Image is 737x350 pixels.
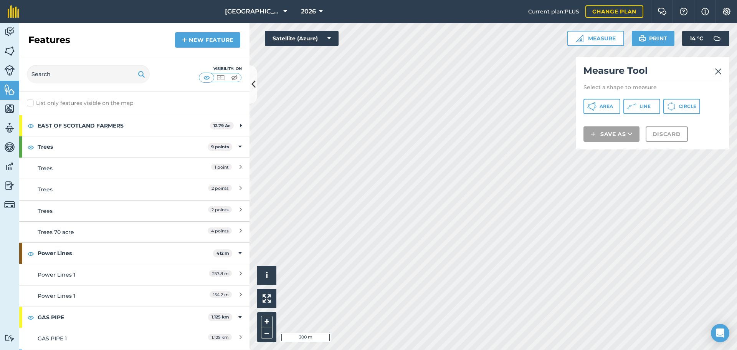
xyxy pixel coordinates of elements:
div: EAST OF SCOTLAND FARMERS12.79 Ac [19,115,250,136]
img: svg+xml;base64,PHN2ZyB4bWxucz0iaHR0cDovL3d3dy53My5vcmcvMjAwMC9zdmciIHdpZHRoPSI1MCIgaGVpZ2h0PSI0MC... [202,74,212,81]
img: svg+xml;base64,PHN2ZyB4bWxucz0iaHR0cDovL3d3dy53My5vcmcvMjAwMC9zdmciIHdpZHRoPSI1MCIgaGVpZ2h0PSI0MC... [230,74,239,81]
span: 257.8 m [209,270,232,277]
div: Trees [38,185,174,194]
img: svg+xml;base64,PD94bWwgdmVyc2lvbj0iMS4wIiBlbmNvZGluZz0idXRmLTgiPz4KPCEtLSBHZW5lcmF0b3I6IEFkb2JlIE... [4,122,15,134]
div: GAS PIPE1.125 km [19,307,250,328]
a: New feature [175,32,240,48]
img: A cog icon [722,8,731,15]
span: 4 points [208,227,232,234]
img: A question mark icon [679,8,688,15]
strong: Trees [38,136,208,157]
img: svg+xml;base64,PD94bWwgdmVyc2lvbj0iMS4wIiBlbmNvZGluZz0idXRmLTgiPz4KPCEtLSBHZW5lcmF0b3I6IEFkb2JlIE... [4,141,15,153]
label: List only features visible on the map [27,99,133,107]
span: 2026 [301,7,316,16]
strong: 9 points [211,144,229,149]
strong: GAS PIPE [38,307,208,328]
div: Trees [38,207,174,215]
span: Circle [679,103,696,109]
strong: Power Lines [38,243,213,264]
button: Print [632,31,675,46]
div: Visibility: On [199,66,242,72]
img: svg+xml;base64,PHN2ZyB4bWxucz0iaHR0cDovL3d3dy53My5vcmcvMjAwMC9zdmciIHdpZHRoPSIxOCIgaGVpZ2h0PSIyNC... [27,121,34,130]
img: svg+xml;base64,PHN2ZyB4bWxucz0iaHR0cDovL3d3dy53My5vcmcvMjAwMC9zdmciIHdpZHRoPSIxOCIgaGVpZ2h0PSIyNC... [27,313,34,322]
button: Line [623,99,660,114]
span: 14 ° C [690,31,703,46]
div: Trees 70 acre [38,228,174,236]
button: 14 °C [682,31,729,46]
span: Area [600,103,613,109]
div: Trees [38,164,174,173]
span: Line [640,103,651,109]
a: Change plan [585,5,643,18]
button: Discard [646,126,688,142]
span: i [266,270,268,280]
button: i [257,266,276,285]
a: Trees2 points [19,179,250,200]
span: [GEOGRAPHIC_DATA] [225,7,280,16]
img: svg+xml;base64,PHN2ZyB4bWxucz0iaHR0cDovL3d3dy53My5vcmcvMjAwMC9zdmciIHdpZHRoPSIxNCIgaGVpZ2h0PSIyNC... [182,35,187,45]
div: Power Lines412 m [19,243,250,264]
span: 1 point [211,164,232,170]
img: Four arrows, one pointing top left, one top right, one bottom right and the last bottom left [263,294,271,303]
span: 2 points [208,206,232,213]
button: Measure [567,31,624,46]
div: Open Intercom Messenger [711,324,729,342]
span: 154.2 m [210,291,232,298]
button: Save as [583,126,640,142]
a: Power Lines 1257.8 m [19,264,250,285]
button: Area [583,99,620,114]
button: + [261,316,273,327]
h2: Measure Tool [583,65,722,80]
img: fieldmargin Logo [8,5,19,18]
h2: Features [28,34,70,46]
img: svg+xml;base64,PHN2ZyB4bWxucz0iaHR0cDovL3d3dy53My5vcmcvMjAwMC9zdmciIHdpZHRoPSIxOSIgaGVpZ2h0PSIyNC... [138,70,145,79]
div: Trees9 points [19,136,250,157]
span: 1.125 km [208,334,232,340]
img: svg+xml;base64,PD94bWwgdmVyc2lvbj0iMS4wIiBlbmNvZGluZz0idXRmLTgiPz4KPCEtLSBHZW5lcmF0b3I6IEFkb2JlIE... [709,31,725,46]
img: svg+xml;base64,PD94bWwgdmVyc2lvbj0iMS4wIiBlbmNvZGluZz0idXRmLTgiPz4KPCEtLSBHZW5lcmF0b3I6IEFkb2JlIE... [4,161,15,172]
img: svg+xml;base64,PD94bWwgdmVyc2lvbj0iMS4wIiBlbmNvZGluZz0idXRmLTgiPz4KPCEtLSBHZW5lcmF0b3I6IEFkb2JlIE... [4,334,15,342]
input: Search [27,65,150,83]
strong: 412 m [216,250,229,256]
img: svg+xml;base64,PHN2ZyB4bWxucz0iaHR0cDovL3d3dy53My5vcmcvMjAwMC9zdmciIHdpZHRoPSIxOSIgaGVpZ2h0PSIyNC... [639,34,646,43]
img: svg+xml;base64,PHN2ZyB4bWxucz0iaHR0cDovL3d3dy53My5vcmcvMjAwMC9zdmciIHdpZHRoPSIxOCIgaGVpZ2h0PSIyNC... [27,143,34,152]
button: – [261,327,273,338]
span: Current plan : PLUS [528,7,579,16]
img: Two speech bubbles overlapping with the left bubble in the forefront [658,8,667,15]
a: GAS PIPE 11.125 km [19,328,250,349]
a: Trees2 points [19,200,250,221]
strong: 1.125 km [212,314,229,320]
img: svg+xml;base64,PHN2ZyB4bWxucz0iaHR0cDovL3d3dy53My5vcmcvMjAwMC9zdmciIHdpZHRoPSIyMiIgaGVpZ2h0PSIzMC... [715,67,722,76]
img: svg+xml;base64,PHN2ZyB4bWxucz0iaHR0cDovL3d3dy53My5vcmcvMjAwMC9zdmciIHdpZHRoPSIxNyIgaGVpZ2h0PSIxNy... [701,7,709,16]
div: Power Lines 1 [38,270,174,279]
button: Satellite (Azure) [265,31,339,46]
img: svg+xml;base64,PD94bWwgdmVyc2lvbj0iMS4wIiBlbmNvZGluZz0idXRmLTgiPz4KPCEtLSBHZW5lcmF0b3I6IEFkb2JlIE... [4,199,15,210]
a: Power Lines 1154.2 m [19,285,250,306]
img: svg+xml;base64,PD94bWwgdmVyc2lvbj0iMS4wIiBlbmNvZGluZz0idXRmLTgiPz4KPCEtLSBHZW5lcmF0b3I6IEFkb2JlIE... [4,65,15,76]
strong: 12.79 Ac [213,123,231,128]
strong: EAST OF SCOTLAND FARMERS [38,115,210,136]
a: Trees1 point [19,158,250,179]
button: Circle [663,99,700,114]
img: svg+xml;base64,PHN2ZyB4bWxucz0iaHR0cDovL3d3dy53My5vcmcvMjAwMC9zdmciIHdpZHRoPSIxNCIgaGVpZ2h0PSIyNC... [590,129,596,139]
img: svg+xml;base64,PD94bWwgdmVyc2lvbj0iMS4wIiBlbmNvZGluZz0idXRmLTgiPz4KPCEtLSBHZW5lcmF0b3I6IEFkb2JlIE... [4,180,15,191]
p: Select a shape to measure [583,83,722,91]
img: svg+xml;base64,PHN2ZyB4bWxucz0iaHR0cDovL3d3dy53My5vcmcvMjAwMC9zdmciIHdpZHRoPSIxOCIgaGVpZ2h0PSIyNC... [27,249,34,258]
img: svg+xml;base64,PD94bWwgdmVyc2lvbj0iMS4wIiBlbmNvZGluZz0idXRmLTgiPz4KPCEtLSBHZW5lcmF0b3I6IEFkb2JlIE... [4,26,15,38]
span: 2 points [208,185,232,191]
img: svg+xml;base64,PHN2ZyB4bWxucz0iaHR0cDovL3d3dy53My5vcmcvMjAwMC9zdmciIHdpZHRoPSI1NiIgaGVpZ2h0PSI2MC... [4,103,15,114]
img: svg+xml;base64,PHN2ZyB4bWxucz0iaHR0cDovL3d3dy53My5vcmcvMjAwMC9zdmciIHdpZHRoPSI1MCIgaGVpZ2h0PSI0MC... [216,74,225,81]
img: Ruler icon [576,35,583,42]
div: GAS PIPE 1 [38,334,174,343]
img: svg+xml;base64,PHN2ZyB4bWxucz0iaHR0cDovL3d3dy53My5vcmcvMjAwMC9zdmciIHdpZHRoPSI1NiIgaGVpZ2h0PSI2MC... [4,84,15,95]
div: Power Lines 1 [38,292,174,300]
img: svg+xml;base64,PHN2ZyB4bWxucz0iaHR0cDovL3d3dy53My5vcmcvMjAwMC9zdmciIHdpZHRoPSI1NiIgaGVpZ2h0PSI2MC... [4,45,15,57]
a: Trees 70 acre4 points [19,221,250,242]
